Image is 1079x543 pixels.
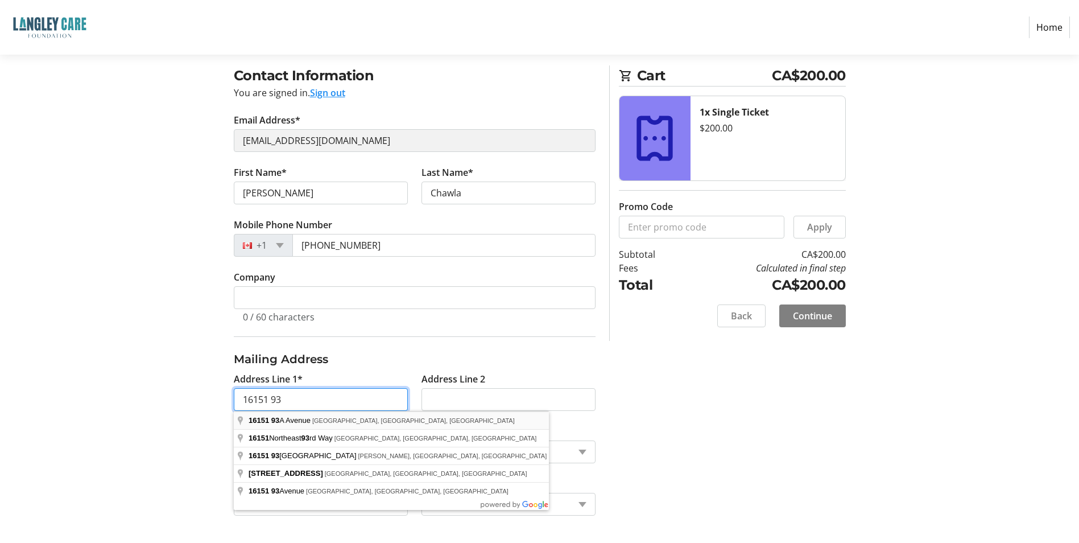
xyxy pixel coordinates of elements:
[684,248,846,261] td: CA$200.00
[249,451,279,460] span: 16151 93
[1029,17,1070,38] a: Home
[700,121,836,135] div: $200.00
[234,270,275,284] label: Company
[271,416,279,425] span: 93
[793,309,832,323] span: Continue
[421,166,473,179] label: Last Name*
[312,417,515,424] span: [GEOGRAPHIC_DATA], [GEOGRAPHIC_DATA], [GEOGRAPHIC_DATA]
[234,351,596,368] h3: Mailing Address
[249,487,306,495] span: Avenue
[301,434,309,442] span: 93
[325,470,527,477] span: [GEOGRAPHIC_DATA], [GEOGRAPHIC_DATA], [GEOGRAPHIC_DATA]
[807,220,832,234] span: Apply
[234,86,596,100] div: You are signed in.
[619,248,684,261] td: Subtotal
[731,309,752,323] span: Back
[637,65,772,86] span: Cart
[793,216,846,238] button: Apply
[249,434,334,442] span: Northeast rd Way
[684,261,846,275] td: Calculated in final step
[234,388,408,411] input: Address
[619,275,684,295] td: Total
[717,305,766,327] button: Back
[249,416,312,425] span: A Avenue
[684,275,846,295] td: CA$200.00
[9,5,90,50] img: Langley Care Foundation 's Logo
[234,372,303,386] label: Address Line 1*
[779,305,846,327] button: Continue
[292,234,596,257] input: (506) 234-5678
[243,311,315,323] tr-character-limit: 0 / 60 characters
[334,435,537,442] span: [GEOGRAPHIC_DATA], [GEOGRAPHIC_DATA], [GEOGRAPHIC_DATA]
[306,488,509,495] span: [GEOGRAPHIC_DATA], [GEOGRAPHIC_DATA], [GEOGRAPHIC_DATA]
[249,434,269,442] span: 16151
[619,216,784,238] input: Enter promo code
[234,65,596,86] h2: Contact Information
[619,200,673,213] label: Promo Code
[772,65,846,86] span: CA$200.00
[249,451,358,460] span: [GEOGRAPHIC_DATA]
[619,261,684,275] td: Fees
[249,487,279,495] span: 16151 93
[234,218,332,232] label: Mobile Phone Number
[358,452,547,459] span: [PERSON_NAME], [GEOGRAPHIC_DATA], [GEOGRAPHIC_DATA]
[421,372,485,386] label: Address Line 2
[700,106,769,118] strong: 1x Single Ticket
[249,416,269,425] span: 16151
[310,86,345,100] button: Sign out
[249,469,323,478] span: [STREET_ADDRESS]
[234,166,287,179] label: First Name*
[234,113,300,127] label: Email Address*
